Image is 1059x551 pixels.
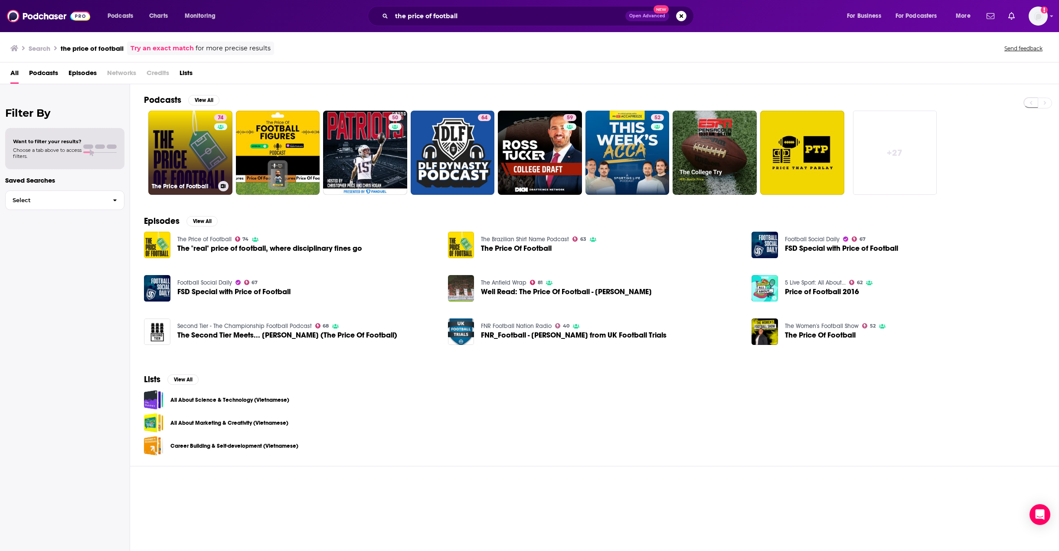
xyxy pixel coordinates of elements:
button: View All [167,374,199,385]
a: FSD Special with Price of Football [752,232,778,258]
span: New [654,5,669,13]
a: Podchaser - Follow, Share and Rate Podcasts [7,8,90,24]
a: All About Science & Technology (Vietnamese) [144,390,163,410]
a: FSD Special with Price of Football [785,245,898,252]
a: 62 [849,280,863,285]
span: All [10,66,19,84]
a: 67 [244,280,258,285]
a: 59 [498,111,582,195]
a: 67 [852,236,866,242]
span: 67 [860,237,866,241]
button: View All [186,216,218,226]
span: 59 [567,114,573,122]
a: Episodes [69,66,97,84]
button: open menu [890,9,950,23]
a: 52 [651,114,664,121]
span: 52 [870,324,876,328]
span: 64 [481,114,487,122]
a: 74 [214,114,227,121]
span: for more precise results [196,43,271,53]
span: 74 [218,114,223,122]
span: FNR_Football - [PERSON_NAME] from UK Football Trials [481,331,667,339]
a: 52 [862,323,876,328]
a: 52 [585,111,670,195]
img: The "real" price of football, where disciplinary fines go [144,232,170,258]
img: FSD Special with Price of Football [144,275,170,302]
a: 59 [563,114,576,121]
span: 40 [563,324,569,328]
span: Well Read: The Price Of Football - [PERSON_NAME] [481,288,652,295]
img: FNR_Football - Harry Price from UK Football Trials [448,318,474,345]
span: Podcasts [29,66,58,84]
a: The Price Of Football [481,245,552,252]
span: Monitoring [185,10,216,22]
span: Credits [147,66,169,84]
a: ListsView All [144,374,199,385]
a: Career Building & Self-development (Vietnamese) [144,436,163,456]
button: open menu [841,9,892,23]
a: 40 [555,323,569,328]
a: Lists [180,66,193,84]
span: 67 [252,281,258,285]
a: The Price of Football [177,236,232,243]
span: The Second Tier Meets... [PERSON_NAME] (The Price Of Football) [177,331,397,339]
a: Second Tier - The Championship Football Podcast [177,322,312,330]
button: open menu [950,9,981,23]
input: Search podcasts, credits, & more... [392,9,625,23]
a: 5 Live Sport: All About... [785,279,846,286]
span: For Podcasters [896,10,937,22]
a: FNR_Football - Harry Price from UK Football Trials [481,331,667,339]
a: All About Marketing & Creativity (Vietnamese) [170,418,288,428]
button: View All [188,95,219,105]
a: FSD Special with Price of Football [177,288,291,295]
h3: Search [29,44,50,52]
a: EpisodesView All [144,216,218,226]
span: Choose a tab above to access filters. [13,147,82,159]
a: Show notifications dropdown [1005,9,1018,23]
h2: Filter By [5,107,124,119]
span: 52 [654,114,660,122]
a: All About Marketing & Creativity (Vietnamese) [144,413,163,433]
a: 68 [315,323,329,328]
span: More [956,10,971,22]
button: Send feedback [1002,45,1045,52]
img: The Second Tier Meets... Kieran Maguire (The Price Of Football) [144,318,170,345]
div: Open Intercom Messenger [1030,504,1050,525]
div: Search podcasts, credits, & more... [376,6,702,26]
img: The Price Of Football [752,318,778,345]
span: 62 [857,281,863,285]
img: The Price Of Football [448,232,474,258]
a: Football Social Daily [785,236,840,243]
a: The Price Of Football [785,331,856,339]
a: Try an exact match [131,43,194,53]
span: Want to filter your results? [13,138,82,144]
h2: Episodes [144,216,180,226]
a: The Anfield Wrap [481,279,526,286]
a: 74The Price of Football [148,111,232,195]
a: Football Social Daily [177,279,232,286]
a: 50 [323,111,407,195]
a: Well Read: The Price Of Football - Kieran Maguire [448,275,474,302]
a: Price of Football 2016 [752,275,778,302]
a: Charts [144,9,173,23]
a: Well Read: The Price Of Football - Kieran Maguire [481,288,652,295]
h3: the price of football [61,44,124,52]
h2: Lists [144,374,160,385]
span: Networks [107,66,136,84]
span: 74 [242,237,248,241]
svg: Add a profile image [1041,7,1048,13]
span: Price of Football 2016 [785,288,859,295]
a: The Second Tier Meets... Kieran Maguire (The Price Of Football) [177,331,397,339]
img: User Profile [1029,7,1048,26]
a: All About Science & Technology (Vietnamese) [170,395,289,405]
a: 63 [572,236,586,242]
